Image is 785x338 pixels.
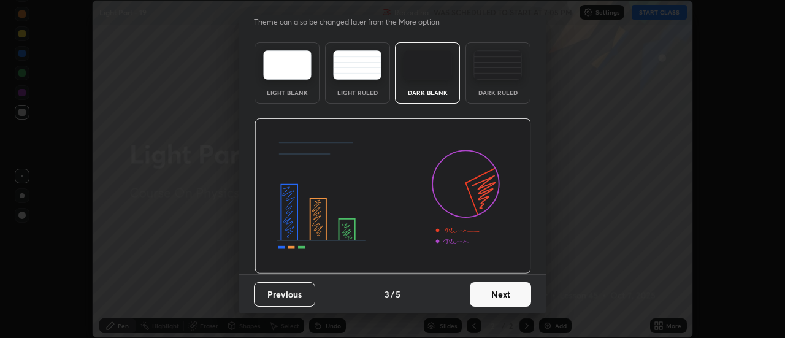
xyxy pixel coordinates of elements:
h4: / [391,288,394,301]
div: Dark Ruled [473,90,523,96]
img: darkTheme.f0cc69e5.svg [404,50,452,80]
h4: 5 [396,288,400,301]
div: Dark Blank [403,90,452,96]
button: Previous [254,282,315,307]
img: lightTheme.e5ed3b09.svg [263,50,312,80]
img: lightRuledTheme.5fabf969.svg [333,50,381,80]
img: darkThemeBanner.d06ce4a2.svg [255,118,531,274]
button: Next [470,282,531,307]
div: Light Blank [262,90,312,96]
div: Light Ruled [333,90,382,96]
img: darkRuledTheme.de295e13.svg [473,50,522,80]
p: Theme can also be changed later from the More option [254,17,453,28]
h4: 3 [385,288,389,301]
